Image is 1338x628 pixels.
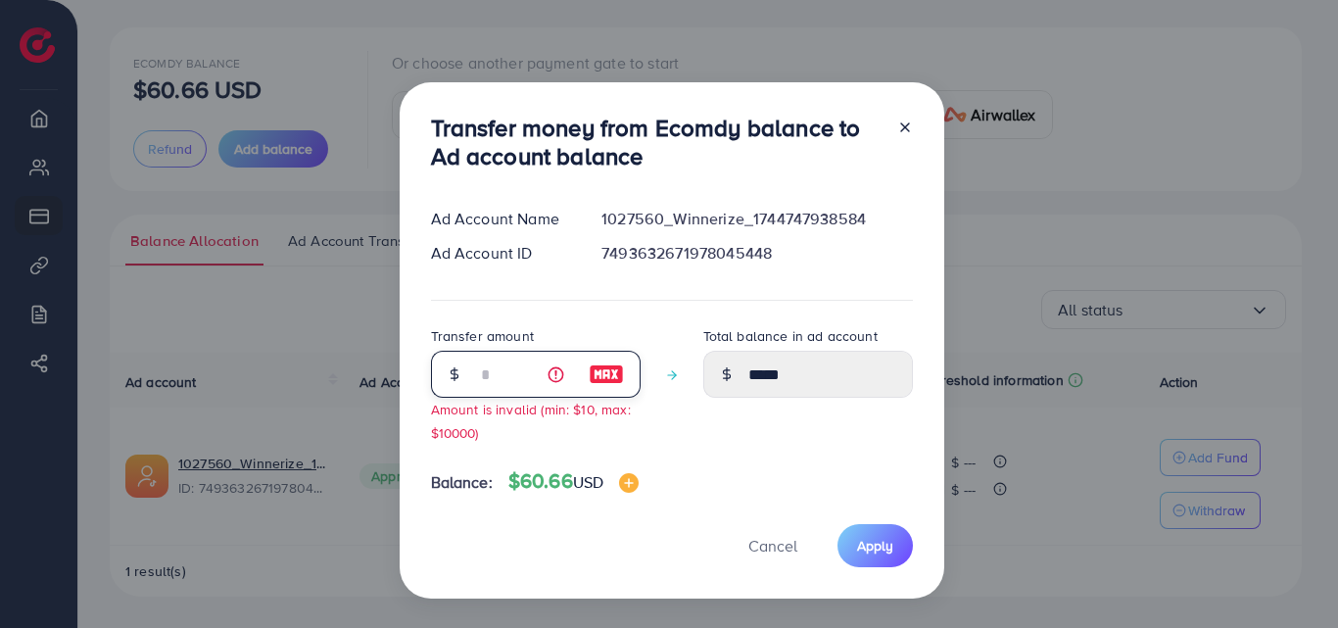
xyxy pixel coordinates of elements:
span: Balance: [431,471,493,494]
label: Total balance in ad account [703,326,878,346]
div: 7493632671978045448 [586,242,928,265]
div: Ad Account ID [415,242,587,265]
h4: $60.66 [508,469,639,494]
iframe: Chat [1255,540,1323,613]
span: USD [573,471,603,493]
div: Ad Account Name [415,208,587,230]
h3: Transfer money from Ecomdy balance to Ad account balance [431,114,882,170]
span: Cancel [748,535,797,556]
span: Apply [857,536,893,556]
small: Amount is invalid (min: $10, max: $10000) [431,400,631,441]
img: image [619,473,639,493]
button: Apply [837,524,913,566]
img: image [589,362,624,386]
label: Transfer amount [431,326,534,346]
button: Cancel [724,524,822,566]
div: 1027560_Winnerize_1744747938584 [586,208,928,230]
